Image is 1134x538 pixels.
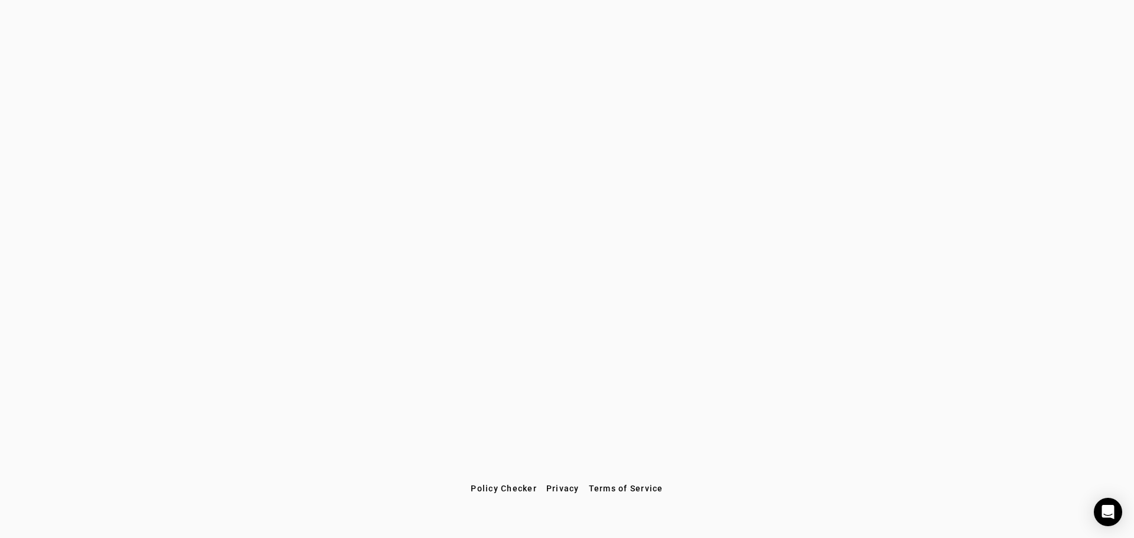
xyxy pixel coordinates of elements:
[546,484,579,493] span: Privacy
[589,484,663,493] span: Terms of Service
[1094,498,1122,526] div: Open Intercom Messenger
[466,478,542,499] button: Policy Checker
[471,484,537,493] span: Policy Checker
[542,478,584,499] button: Privacy
[584,478,668,499] button: Terms of Service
